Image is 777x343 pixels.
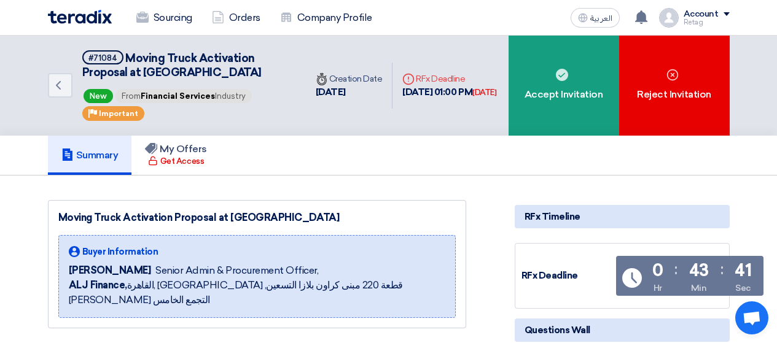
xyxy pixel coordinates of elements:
[689,262,709,279] div: 43
[674,258,677,280] div: :
[141,91,215,101] span: Financial Services
[654,282,662,295] div: Hr
[270,4,382,31] a: Company Profile
[115,89,252,103] span: From Industry
[69,263,151,278] span: [PERSON_NAME]
[145,143,207,155] h5: My Offers
[735,282,751,295] div: Sec
[619,36,730,136] div: Reject Invitation
[402,72,496,85] div: RFx Deadline
[684,9,719,20] div: Account
[525,323,590,337] span: Questions Wall
[82,50,291,80] h5: Moving Truck Activation Proposal at El Rehab City
[99,109,138,118] span: Important
[61,149,119,161] h5: Summary
[69,278,445,307] span: القاهرة, [GEOGRAPHIC_DATA] ,قطعة 220 مبنى كراون بلازا التسعين [PERSON_NAME] التجمع الخامس
[127,4,202,31] a: Sourcing
[48,136,132,175] a: Summary
[659,8,679,28] img: profile_test.png
[735,262,751,279] div: 41
[720,258,724,280] div: :
[590,14,612,23] span: العربية
[521,269,614,283] div: RFx Deadline
[684,19,730,26] div: Retag
[316,85,383,99] div: [DATE]
[155,263,318,278] span: Senior Admin & Procurement Officer,
[58,210,456,225] div: Moving Truck Activation Proposal at [GEOGRAPHIC_DATA]
[571,8,620,28] button: العربية
[515,205,730,228] div: RFx Timeline
[472,87,496,99] div: [DATE]
[84,89,113,103] span: New
[735,301,768,334] a: Open chat
[402,85,496,99] div: [DATE] 01:00 PM
[88,54,117,62] div: #71084
[509,36,619,136] div: Accept Invitation
[82,52,262,79] span: Moving Truck Activation Proposal at [GEOGRAPHIC_DATA]
[202,4,270,31] a: Orders
[69,279,127,291] b: ALJ Finance,
[652,262,663,279] div: 0
[131,136,221,175] a: My Offers Get Access
[48,10,112,24] img: Teradix logo
[691,282,707,295] div: Min
[316,72,383,85] div: Creation Date
[82,245,158,258] span: Buyer Information
[148,155,204,168] div: Get Access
